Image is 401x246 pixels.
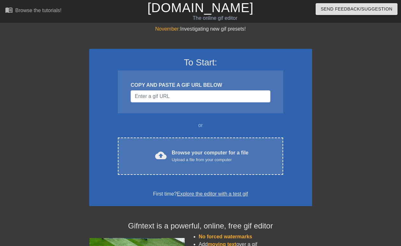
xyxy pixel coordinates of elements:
div: Upload a file from your computer [172,157,248,163]
div: COPY AND PASTE A GIF URL BELOW [131,81,270,89]
button: Send Feedback/Suggestion [316,3,397,15]
h4: Gifntext is a powerful, online, free gif editor [89,221,312,231]
div: Browse your computer for a file [172,149,248,163]
span: November: [155,26,180,32]
input: Username [131,90,270,102]
a: Explore the editor with a test gif [177,191,248,197]
span: menu_book [5,6,13,14]
a: Browse the tutorials! [5,6,61,16]
a: [DOMAIN_NAME] [147,1,254,15]
span: Send Feedback/Suggestion [321,5,392,13]
div: The online gif editor [137,14,293,22]
span: cloud_upload [155,150,167,161]
div: Investigating new gif presets! [89,25,312,33]
div: First time? [97,190,304,198]
h3: To Start: [97,57,304,68]
div: Browse the tutorials! [15,8,61,13]
div: or [106,122,296,129]
span: No forced watermarks [199,234,252,239]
